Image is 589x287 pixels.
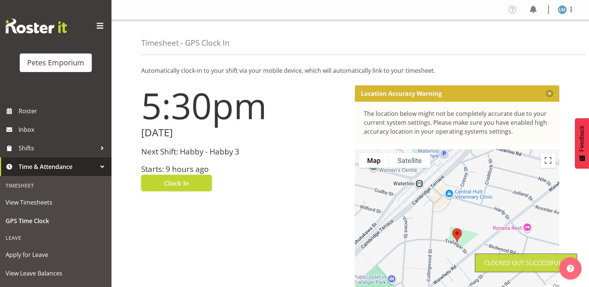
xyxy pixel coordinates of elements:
img: Rosterit website logo [6,19,67,33]
img: lianne-morete5410.jpg [558,5,567,14]
img: help-xxl-2.png [567,265,574,272]
a: View Timesheets [2,193,110,212]
h2: [DATE] [141,127,346,138]
span: Apply for Leave [6,249,106,260]
span: Inbox [19,124,108,135]
span: GPS Time Clock [6,215,106,226]
button: Clock In [141,175,212,191]
h1: 5:30pm [141,85,346,125]
span: Feedback [579,125,585,151]
span: Time & Attendance [19,161,97,172]
div: The location below might not be completely accurate due to your current system settings. Please m... [364,109,551,136]
span: Clock In [164,178,189,188]
p: Location Accuracy Warning [361,90,442,97]
h3: Next Shift: Habby - Habby 3 [141,147,346,156]
a: GPS Time Clock [2,212,110,230]
button: Close message [546,90,553,97]
span: View Timesheets [6,197,106,208]
p: Automatically clock-in to your shift via your mobile device, which will automatically link to you... [141,66,559,75]
span: View Leave Balances [6,268,106,279]
div: Leave [2,230,110,245]
button: Show street map [359,153,389,168]
h4: Timesheet - GPS Clock In [141,39,230,47]
a: View Leave Balances [2,264,110,283]
span: Shifts [19,143,97,154]
button: Feedback - Show survey [575,118,589,169]
h3: Starts: 9 hours ago [141,165,346,173]
button: Show satellite imagery [389,153,430,168]
div: Petes Emporium [27,57,84,68]
a: Apply for Leave [2,245,110,264]
span: Roster [19,105,108,117]
div: Clocked out Successfully [484,258,568,267]
button: Toggle fullscreen view [541,153,556,168]
div: Timesheet [2,178,110,193]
